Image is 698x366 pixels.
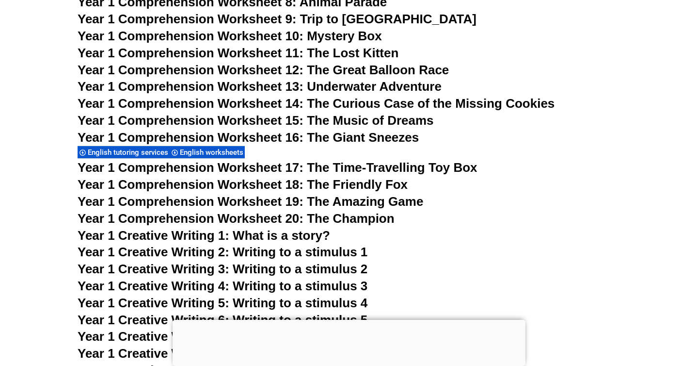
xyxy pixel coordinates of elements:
[78,12,476,26] a: Year 1 Comprehension Worksheet 9: Trip to [GEOGRAPHIC_DATA]
[78,29,382,43] a: Year 1 Comprehension Worksheet 10: Mystery Box
[78,96,555,111] a: Year 1 Comprehension Worksheet 14: The Curious Case of the Missing Cookies
[78,262,367,276] a: Year 1 Creative Writing 3: Writing to a stimulus 2
[78,160,477,175] a: Year 1 Comprehension Worksheet 17: The Time-Travelling Toy Box
[78,279,367,293] a: Year 1 Creative Writing 4: Writing to a stimulus 3
[78,346,327,361] a: Year 1 Creative Writing 8: Finish the story
[78,130,419,145] a: Year 1 Comprehension Worksheet 16: The Giant Sneezes
[78,194,423,209] a: Year 1 Comprehension Worksheet 19: The Amazing Game
[173,320,525,364] iframe: Advertisement
[170,146,245,159] div: English worksheets
[78,63,449,77] a: Year 1 Comprehension Worksheet 12: The Great Balloon Race
[78,46,398,60] a: Year 1 Comprehension Worksheet 11: The Lost Kitten
[180,148,246,157] span: English worksheets
[78,329,383,344] a: Year 1 Creative Writing 7: Writing to a text stimulus
[78,211,395,226] a: Year 1 Comprehension Worksheet 20: The Champion
[78,146,170,159] div: English tutoring services
[78,79,442,94] a: Year 1 Comprehension Worksheet 13: Underwater Adventure
[532,256,698,366] iframe: Chat Widget
[78,296,367,310] a: Year 1 Creative Writing 5: Writing to a stimulus 4
[78,177,408,192] a: Year 1 Comprehension Worksheet 18: The Friendly Fox
[78,245,367,259] a: Year 1 Creative Writing 2: Writing to a stimulus 1
[78,113,434,128] a: Year 1 Comprehension Worksheet 15: The Music of Dreams
[78,228,330,243] a: Year 1 Creative Writing 1: What is a story?
[88,148,171,157] span: English tutoring services
[78,313,367,327] a: Year 1 Creative Writing 6: Writing to a stimulus 5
